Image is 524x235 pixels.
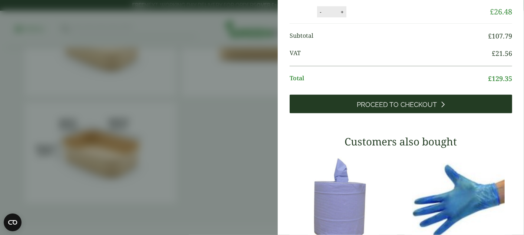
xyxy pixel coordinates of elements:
span: Total [290,74,488,84]
button: Open CMP widget [4,214,22,231]
a: Proceed to Checkout [290,95,512,113]
span: £ [490,7,494,17]
bdi: 21.56 [492,49,512,58]
button: + [339,9,346,15]
span: Proceed to Checkout [357,101,437,109]
span: £ [488,74,492,83]
button: - [317,9,323,15]
span: VAT [290,48,492,58]
h3: Customers also bought [290,135,512,148]
span: £ [488,31,492,40]
bdi: 26.48 [490,7,512,17]
span: £ [492,49,495,58]
bdi: 107.79 [488,31,512,40]
span: Subtotal [290,31,488,41]
bdi: 129.35 [488,74,512,83]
